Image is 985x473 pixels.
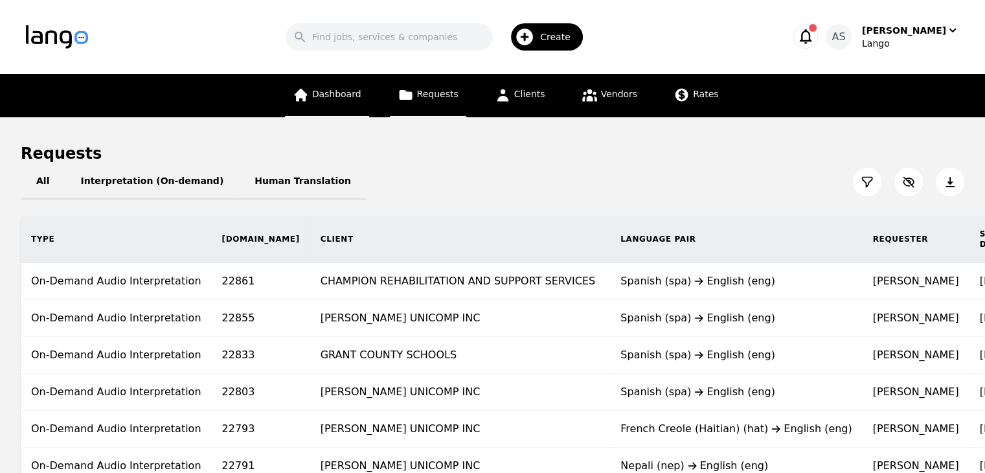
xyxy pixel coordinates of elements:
[863,263,969,300] td: [PERSON_NAME]
[310,300,611,337] td: [PERSON_NAME] UNICOMP INC
[620,273,852,289] div: Spanish (spa) English (eng)
[285,74,369,117] a: Dashboard
[601,89,637,99] span: Vendors
[863,337,969,374] td: [PERSON_NAME]
[21,263,212,300] td: On-Demand Audio Interpretation
[21,411,212,448] td: On-Demand Audio Interpretation
[863,411,969,448] td: [PERSON_NAME]
[862,37,959,50] div: Lango
[212,263,310,300] td: 22861
[493,18,591,56] button: Create
[863,374,969,411] td: [PERSON_NAME]
[390,74,466,117] a: Requests
[310,374,611,411] td: [PERSON_NAME] UNICOMP INC
[826,24,959,50] button: AS[PERSON_NAME]Lango
[832,29,845,45] span: AS
[21,300,212,337] td: On-Demand Audio Interpretation
[212,216,310,263] th: [DOMAIN_NAME]
[21,164,65,200] button: All
[894,168,923,196] button: Customize Column View
[21,143,102,164] h1: Requests
[620,347,852,363] div: Spanish (spa) English (eng)
[620,310,852,326] div: Spanish (spa) English (eng)
[239,164,367,200] button: Human Translation
[312,89,361,99] span: Dashboard
[21,337,212,374] td: On-Demand Audio Interpretation
[212,337,310,374] td: 22833
[310,216,611,263] th: Client
[65,164,239,200] button: Interpretation (On-demand)
[693,89,718,99] span: Rates
[863,216,969,263] th: Requester
[310,263,611,300] td: CHAMPION REHABILITATION AND SUPPORT SERVICES
[540,30,580,43] span: Create
[862,24,946,37] div: [PERSON_NAME]
[936,168,964,196] button: Export Jobs
[863,300,969,337] td: [PERSON_NAME]
[514,89,545,99] span: Clients
[620,421,852,437] div: French Creole (Haitian) (hat) English (eng)
[310,337,611,374] td: GRANT COUNTY SCHOOLS
[212,300,310,337] td: 22855
[417,89,459,99] span: Requests
[853,168,881,196] button: Filter
[487,74,553,117] a: Clients
[212,374,310,411] td: 22803
[310,411,611,448] td: [PERSON_NAME] UNICOMP INC
[666,74,726,117] a: Rates
[620,384,852,400] div: Spanish (spa) English (eng)
[21,216,212,263] th: Type
[212,411,310,448] td: 22793
[286,23,493,51] input: Find jobs, services & companies
[610,216,862,263] th: Language Pair
[574,74,645,117] a: Vendors
[21,374,212,411] td: On-Demand Audio Interpretation
[26,25,88,49] img: Logo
